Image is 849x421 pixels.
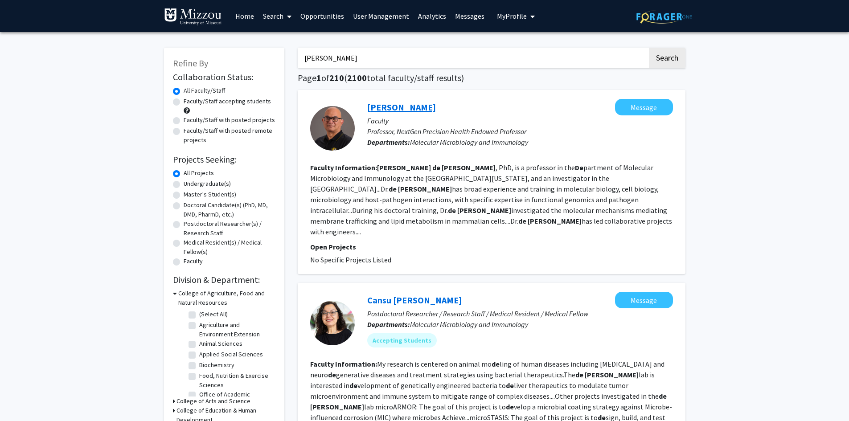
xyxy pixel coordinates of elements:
iframe: Chat [7,381,38,414]
mat-chip: Accepting Students [367,333,437,347]
fg-read-more: , PhD, is a professor in the partment of Molecular Microbiology and Immunology at the [GEOGRAPHIC... [310,163,672,236]
label: Office of Academic Programs [199,390,273,409]
h3: College of Arts and Science [176,396,250,406]
p: Open Projects [310,241,673,252]
b: [PERSON_NAME] [528,217,582,225]
span: 1 [316,72,321,83]
a: User Management [349,0,414,32]
label: Faculty [184,257,203,266]
a: Home [231,0,258,32]
span: Refine By [173,57,208,69]
a: Analytics [414,0,451,32]
span: 2100 [347,72,367,83]
p: Faculty [367,115,673,126]
b: Faculty Information: [310,360,377,368]
b: de [328,370,336,379]
img: ForagerOne Logo [636,10,692,24]
b: [PERSON_NAME] [585,370,639,379]
b: de [389,184,397,193]
a: Opportunities [296,0,349,32]
span: My Profile [497,12,527,20]
label: Postdoctoral Researcher(s) / Research Staff [184,219,275,238]
h3: College of Agriculture, Food and Natural Resources [178,289,275,307]
h2: Collaboration Status: [173,72,275,82]
label: Master's Student(s) [184,190,236,199]
label: Faculty/Staff with posted remote projects [184,126,275,145]
label: Agriculture and Environment Extension [199,320,273,339]
button: Message Paul de Figueiredo [615,99,673,115]
label: Applied Social Sciences [199,350,263,359]
span: No Specific Projects Listed [310,255,391,264]
b: de [659,392,667,401]
label: Medical Resident(s) / Medical Fellow(s) [184,238,275,257]
span: Molecular Microbiology and Immunology [410,320,528,329]
label: Animal Sciences [199,339,242,348]
span: 210 [329,72,344,83]
b: de [448,206,456,215]
b: [PERSON_NAME] [377,163,431,172]
b: Departments: [367,138,410,147]
img: University of Missouri Logo [164,8,222,26]
span: Molecular Microbiology and Immunology [410,138,528,147]
b: de [492,360,500,368]
input: Search Keywords [298,48,648,68]
h2: Projects Seeking: [173,154,275,165]
p: Postdoctoral Researcher / Research Staff / Medical Resident / Medical Fellow [367,308,673,319]
label: Faculty/Staff with posted projects [184,115,275,125]
label: Biochemistry [199,360,234,370]
b: de [518,217,526,225]
label: All Faculty/Staff [184,86,225,95]
b: [PERSON_NAME] [457,206,511,215]
label: Food, Nutrition & Exercise Sciences [199,371,273,390]
b: [PERSON_NAME] [398,184,452,193]
label: Undergraduate(s) [184,179,231,188]
button: Search [649,48,685,68]
b: de [575,370,583,379]
a: Cansu [PERSON_NAME] [367,294,462,306]
b: Departments: [367,320,410,329]
a: [PERSON_NAME] [367,102,436,113]
b: de [432,163,440,172]
label: Doctoral Candidate(s) (PhD, MD, DMD, PharmD, etc.) [184,200,275,219]
h2: Division & Department: [173,274,275,285]
b: de [506,381,514,390]
b: de [349,381,357,390]
a: Search [258,0,296,32]
b: De [575,163,583,172]
label: (Select All) [199,310,228,319]
a: Messages [451,0,489,32]
h1: Page of ( total faculty/staff results) [298,73,685,83]
button: Message Cansu Agca [615,292,673,308]
b: Faculty Information: [310,163,377,172]
b: [PERSON_NAME] [310,402,364,411]
label: All Projects [184,168,214,178]
b: de [506,402,514,411]
b: [PERSON_NAME] [442,163,496,172]
label: Faculty/Staff accepting students [184,97,271,106]
p: Professor, NextGen Precision Health Endowed Professor [367,126,673,137]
